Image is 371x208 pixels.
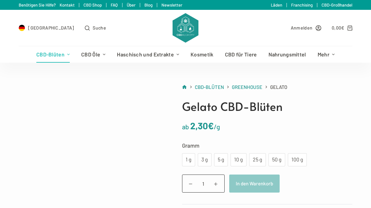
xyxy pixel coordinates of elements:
[83,2,102,8] a: CBD Shop
[190,120,214,131] bdi: 2,30
[208,120,214,131] span: €
[182,98,353,115] h1: Gelato CBD-Blüten
[312,46,340,63] a: Mehr
[76,46,111,63] a: CBD Öle
[19,25,25,31] img: DE Flag
[322,2,352,8] a: CBD-Großhandel
[173,13,198,43] img: CBD Alchemy
[292,156,303,164] div: 100 g
[270,83,287,91] span: Gelato
[182,123,189,131] span: ab
[229,175,280,193] button: In den Warenkorb
[30,46,75,63] a: CBD-Blüten
[218,156,224,164] div: 5 g
[263,46,312,63] a: Nahrungsmittel
[28,24,74,31] span: [GEOGRAPHIC_DATA]
[232,83,262,91] a: Greenhouse
[185,46,219,63] a: Kosmetik
[202,156,208,164] div: 3 g
[195,84,224,90] span: CBD-Blüten
[19,24,74,31] a: Select Country
[186,156,191,164] div: 1 g
[271,2,282,8] a: Läden
[234,156,243,164] div: 10 g
[111,46,185,63] a: Haschisch und Extrakte
[291,2,313,8] a: Franchising
[93,24,106,31] span: Suche
[182,175,225,193] input: Produktmenge
[332,24,352,31] a: Shopping cart
[85,24,106,31] button: Open search form
[127,2,136,8] a: Über
[291,24,312,31] span: Anmelden
[111,2,118,8] a: FAQ
[182,141,353,150] label: Gramm
[272,156,281,164] div: 50 g
[195,83,224,91] a: CBD-Blüten
[253,156,262,164] div: 25 g
[144,2,153,8] a: Blog
[19,2,75,8] a: Benötigen Sie Hilfe? Kontakt
[214,123,220,131] span: /g
[332,25,344,31] bdi: 0,00
[291,24,321,31] a: Anmelden
[219,46,263,63] a: CBD für Tiere
[341,25,344,31] span: €
[232,84,262,90] span: Greenhouse
[30,46,340,63] nav: Header-Menü
[161,2,182,8] a: Newsletter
